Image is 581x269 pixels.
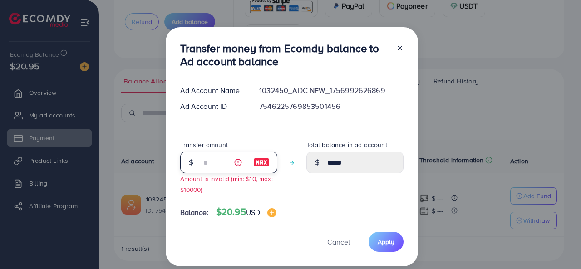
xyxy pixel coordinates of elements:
span: Apply [378,237,394,246]
div: Ad Account Name [173,85,252,96]
button: Apply [369,232,404,251]
div: 1032450_ADC NEW_1756992626869 [252,85,410,96]
span: Balance: [180,207,209,218]
iframe: Chat [542,228,574,262]
span: Cancel [327,237,350,247]
label: Total balance in ad account [306,140,387,149]
img: image [267,208,276,217]
h4: $20.95 [216,206,276,218]
div: 7546225769853501456 [252,101,410,112]
h3: Transfer money from Ecomdy balance to Ad account balance [180,42,389,68]
img: image [253,157,270,168]
small: Amount is invalid (min: $10, max: $10000) [180,174,273,193]
div: Ad Account ID [173,101,252,112]
button: Cancel [316,232,361,251]
span: USD [246,207,260,217]
label: Transfer amount [180,140,228,149]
